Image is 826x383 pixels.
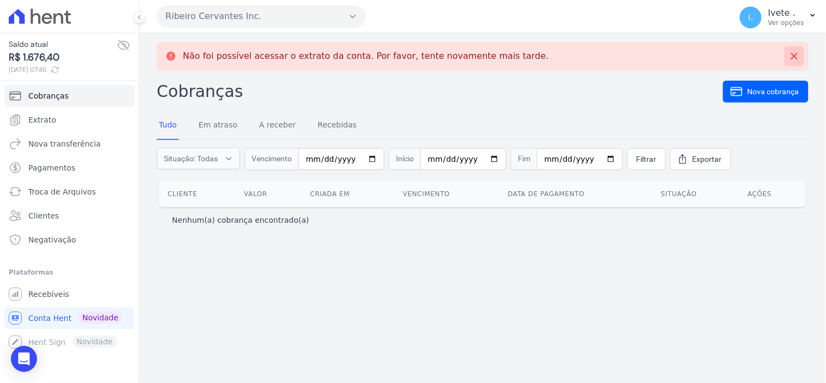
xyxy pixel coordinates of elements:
[4,181,134,203] a: Troca de Arquivos
[499,181,653,207] th: Data de pagamento
[164,153,218,164] span: Situação: Todas
[28,186,96,197] span: Troca de Arquivos
[4,283,134,305] a: Recebíveis
[9,85,130,353] nav: Sidebar
[4,133,134,155] a: Nova transferência
[4,307,134,329] a: Conta Hent Novidade
[731,2,826,33] button: I. Ivete . Ver opções
[172,215,309,226] p: Nenhum(a) cobrança encontrado(a)
[302,181,394,207] th: Criada em
[748,86,799,97] span: Nova cobrança
[257,112,298,140] a: A receber
[4,109,134,131] a: Extrato
[4,157,134,179] a: Pagamentos
[670,148,731,170] a: Exportar
[749,14,754,21] span: I.
[28,114,56,125] span: Extrato
[244,148,298,170] span: Vencimento
[157,79,723,104] h2: Cobranças
[28,289,69,300] span: Recebíveis
[768,8,804,19] p: Ivete .
[28,210,59,221] span: Clientes
[157,5,366,27] button: Ribeiro Cervantes Inc.
[28,162,75,173] span: Pagamentos
[739,181,806,207] th: Ações
[11,346,37,372] div: Open Intercom Messenger
[197,112,240,140] a: Em atraso
[637,154,657,165] span: Filtrar
[9,65,117,75] span: [DATE] 07:45
[4,205,134,227] a: Clientes
[723,81,809,102] a: Nova cobrança
[9,266,130,279] div: Plataformas
[394,181,499,207] th: Vencimento
[511,148,537,170] span: Fim
[389,148,420,170] span: Início
[4,229,134,251] a: Negativação
[9,50,117,65] span: R$ 1.676,40
[28,138,101,149] span: Nova transferência
[78,312,123,324] span: Novidade
[316,112,359,140] a: Recebidas
[28,234,76,245] span: Negativação
[768,19,804,27] p: Ver opções
[159,181,235,207] th: Cliente
[235,181,301,207] th: Valor
[4,85,134,107] a: Cobranças
[652,181,739,207] th: Situação
[693,154,722,165] span: Exportar
[28,90,69,101] span: Cobranças
[183,51,549,62] p: Não foi possível acessar o extrato da conta. Por favor, tente novamente mais tarde.
[157,112,179,140] a: Tudo
[28,313,71,324] span: Conta Hent
[157,148,240,169] button: Situação: Todas
[627,148,666,170] a: Filtrar
[9,39,117,50] span: Saldo atual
